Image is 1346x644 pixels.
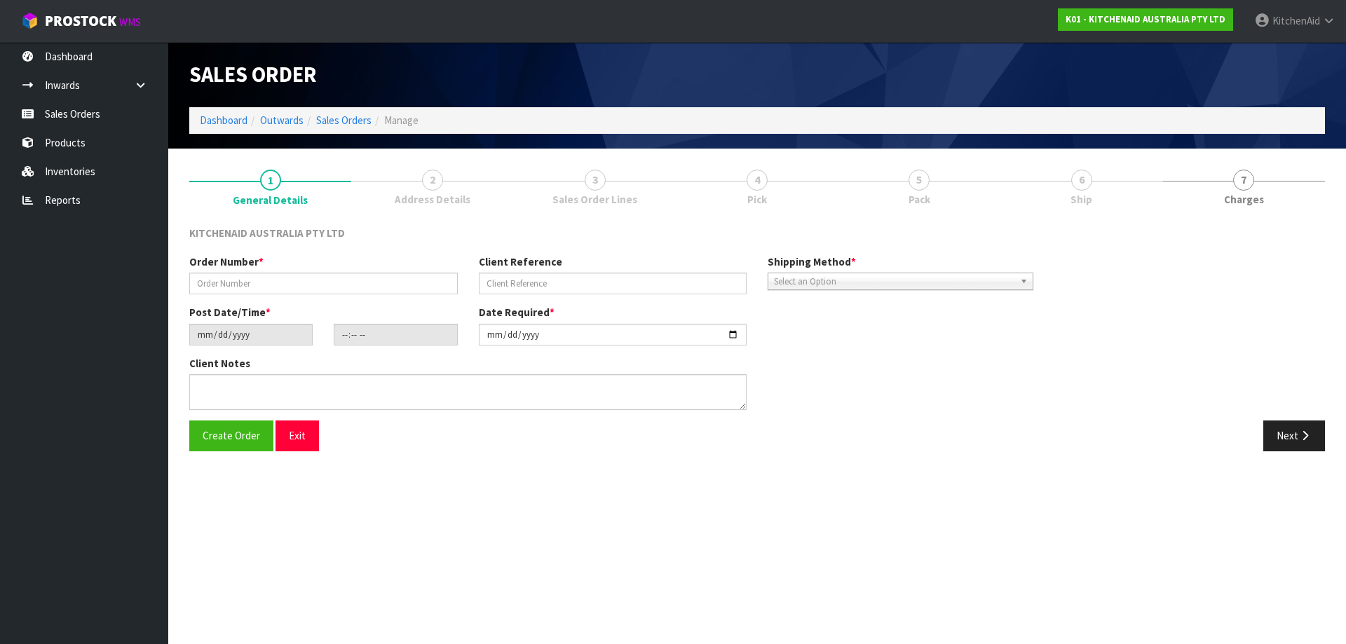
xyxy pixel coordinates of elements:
span: KITCHENAID AUSTRALIA PTY LTD [189,226,345,240]
a: Outwards [260,114,304,127]
span: Create Order [203,429,260,442]
span: ProStock [45,12,116,30]
a: Dashboard [200,114,247,127]
span: General Details [189,215,1325,462]
span: Sales Order Lines [552,192,637,207]
input: Client Reference [479,273,747,294]
label: Order Number [189,254,264,269]
label: Post Date/Time [189,305,271,320]
span: 7 [1233,170,1254,191]
span: Charges [1224,192,1264,207]
span: 6 [1071,170,1092,191]
span: Pick [747,192,767,207]
button: Create Order [189,420,273,451]
span: Pack [909,192,930,207]
span: Ship [1070,192,1092,207]
label: Client Reference [479,254,562,269]
label: Client Notes [189,356,250,371]
button: Next [1263,420,1325,451]
span: Sales Order [189,61,317,88]
img: cube-alt.png [21,12,39,29]
label: Date Required [479,305,555,320]
span: KitchenAid [1272,14,1320,27]
span: Select an Option [774,273,1014,290]
span: 3 [585,170,606,191]
a: Sales Orders [316,114,372,127]
span: 5 [909,170,930,191]
span: General Details [233,193,308,207]
strong: K01 - KITCHENAID AUSTRALIA PTY LTD [1066,13,1225,25]
span: 1 [260,170,281,191]
input: Order Number [189,273,458,294]
span: Manage [384,114,419,127]
span: 4 [747,170,768,191]
span: Address Details [395,192,470,207]
small: WMS [119,15,141,29]
label: Shipping Method [768,254,856,269]
span: 2 [422,170,443,191]
button: Exit [276,420,319,451]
